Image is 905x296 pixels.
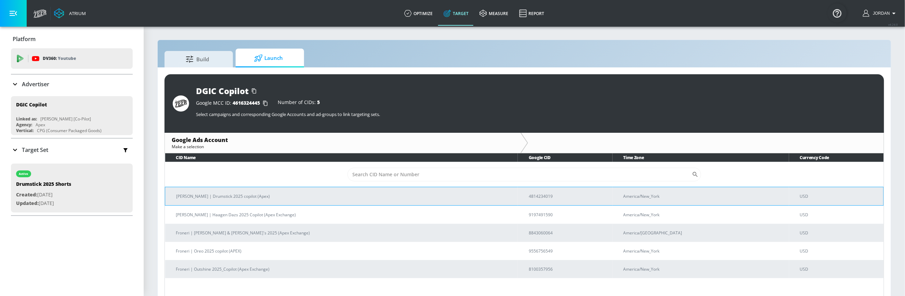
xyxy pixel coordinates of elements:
[529,229,607,236] p: 8843060064
[37,128,102,133] div: CPG (Consumer Packaged Goods)
[176,229,513,236] p: Froneri | [PERSON_NAME] & [PERSON_NAME]'s 2025 (Apex Exchange)
[16,116,37,122] div: Linked as:
[43,55,76,62] p: DV360:
[176,211,513,218] p: [PERSON_NAME] | Haagen Dazs 2025 Copilot (Apex Exchange)
[399,1,438,26] a: optimize
[529,211,607,218] p: 9197491590
[870,11,890,16] span: login as: jordan.patrick@zefr.com
[165,153,518,162] th: CID Name
[438,1,474,26] a: Target
[529,247,607,255] p: 9556756549
[514,1,550,26] a: Report
[347,168,701,181] div: Search CID Name or Number
[11,29,133,49] div: Platform
[863,9,898,17] button: Jordan
[16,122,32,128] div: Agency:
[16,101,47,108] div: DGIC Copilot
[800,229,878,236] p: USD
[13,35,36,43] p: Platform
[624,229,784,236] p: America/[GEOGRAPHIC_DATA]
[800,193,878,200] p: USD
[347,168,692,181] input: Search CID Name or Number
[800,266,878,273] p: USD
[22,146,48,154] p: Target Set
[176,247,513,255] p: Froneri | Oreo 2025 copilot (APEX)
[16,191,37,198] span: Created:
[800,247,878,255] p: USD
[624,266,784,273] p: America/New_York
[196,100,271,107] div: Google MCC ID:
[828,3,847,23] button: Open Resource Center
[624,211,784,218] p: America/New_York
[16,199,71,208] p: [DATE]
[529,266,607,273] p: 8100357956
[11,96,133,135] div: DGIC CopilotLinked as:[PERSON_NAME] [Co-Pilot]Agency:ApexVertical:CPG (Consumer Packaged Goods)
[11,164,133,213] div: activeDrumstick 2025 ShortsCreated:[DATE]Updated:[DATE]
[58,55,76,62] p: Youtube
[172,136,514,144] div: Google Ads Account
[789,153,884,162] th: Currency Code
[889,23,898,26] span: v 4.24.0
[613,153,789,162] th: Time Zone
[242,50,294,66] span: Launch
[172,144,514,150] div: Make a selection
[54,8,86,18] a: Atrium
[19,172,28,176] div: active
[800,211,878,218] p: USD
[624,247,784,255] p: America/New_York
[16,200,39,206] span: Updated:
[474,1,514,26] a: measure
[11,75,133,94] div: Advertiser
[171,51,223,67] span: Build
[16,181,71,191] div: Drumstick 2025 Shorts
[317,99,320,105] span: 5
[16,128,34,133] div: Vertical:
[176,266,513,273] p: Froneri | Outshine 2025_Copilot (Apex Exchange)
[22,80,49,88] p: Advertiser
[176,193,512,200] p: [PERSON_NAME] | Drumstick 2025 copilot (Apex)
[196,85,249,96] div: DGIC Copilot
[233,100,260,106] span: 4616324445
[11,139,133,161] div: Target Set
[36,122,45,128] div: Apex
[40,116,91,122] div: [PERSON_NAME] [Co-Pilot]
[165,133,521,153] div: Google Ads AccountMake a selection
[16,191,71,199] p: [DATE]
[11,48,133,69] div: DV360: Youtube
[278,100,320,107] div: Number of CIDs:
[529,193,607,200] p: 4814234019
[66,10,86,16] div: Atrium
[624,193,784,200] p: America/New_York
[518,153,613,162] th: Google CID
[196,111,876,117] p: Select campaigns and corresponding Google Accounts and ad-groups to link targeting sets.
